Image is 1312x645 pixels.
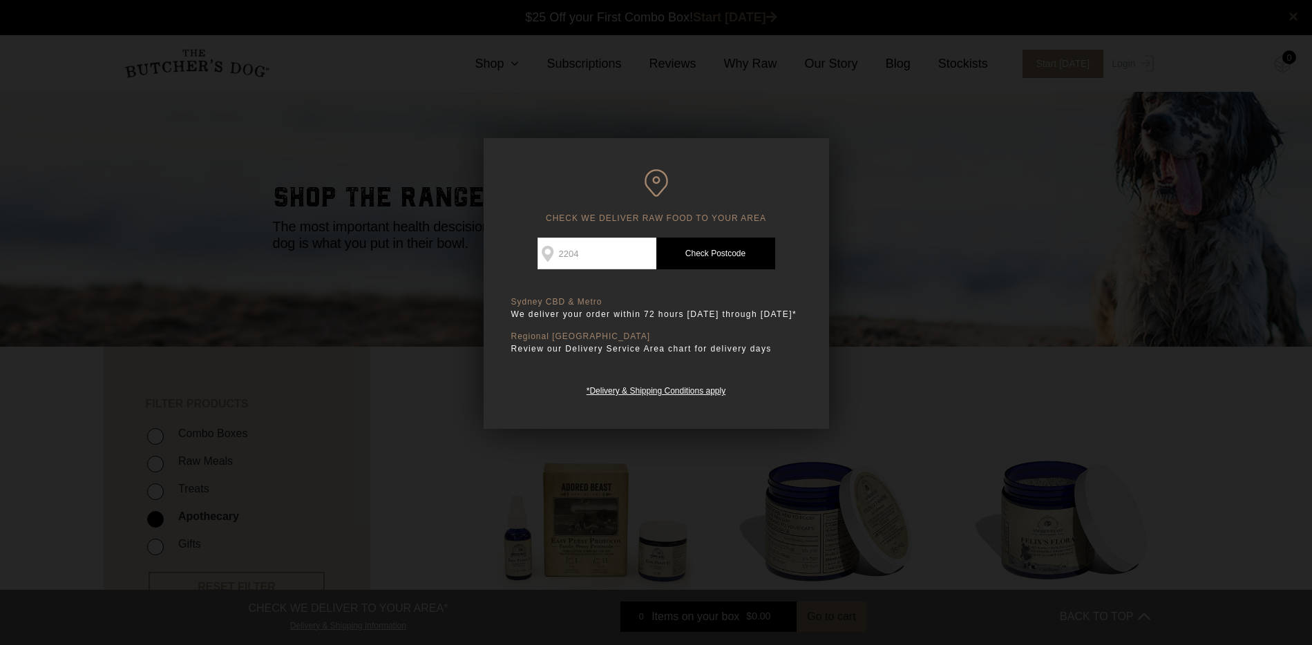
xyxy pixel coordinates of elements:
p: We deliver your order within 72 hours [DATE] through [DATE]* [511,307,801,321]
h6: CHECK WE DELIVER RAW FOOD TO YOUR AREA [511,169,801,224]
p: Review our Delivery Service Area chart for delivery days [511,342,801,356]
p: Regional [GEOGRAPHIC_DATA] [511,331,801,342]
a: Check Postcode [656,238,775,269]
a: *Delivery & Shipping Conditions apply [587,383,725,396]
p: Sydney CBD & Metro [511,297,801,307]
input: Postcode [538,238,656,269]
